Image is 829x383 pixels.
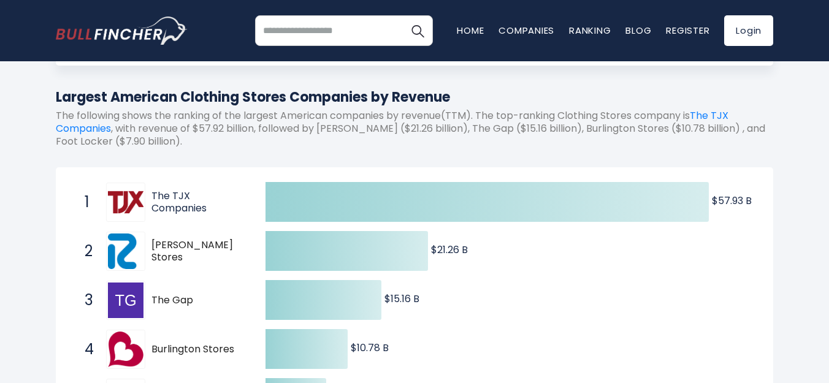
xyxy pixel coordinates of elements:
a: Companies [499,24,554,37]
a: Register [666,24,709,37]
span: 1 [78,192,91,213]
a: The TJX Companies [151,189,207,216]
h1: Largest American Clothing Stores Companies by Revenue [56,87,773,107]
img: The Gap [108,283,143,318]
a: Go to homepage [56,17,188,45]
button: Search [402,15,433,46]
a: Home [457,24,484,37]
text: $15.16 B [384,292,419,306]
a: The TJX Companies [106,183,151,222]
span: The Gap [151,294,244,307]
span: [PERSON_NAME] Stores [151,239,244,265]
span: 3 [78,290,91,311]
span: 2 [78,241,91,262]
a: Ranking [569,24,611,37]
a: The TJX Companies [56,108,728,135]
img: Ross Stores [108,233,143,269]
span: Burlington Stores [151,343,244,356]
span: 4 [78,339,91,360]
text: $10.78 B [351,341,389,355]
a: Login [724,15,773,46]
p: The following shows the ranking of the largest American companies by revenue(TTM). The top-rankin... [56,110,773,148]
text: $21.26 B [431,243,468,257]
img: bullfincher logo [56,17,188,45]
img: Burlington Stores [108,332,143,367]
a: Blog [625,24,651,37]
text: $57.93 B [712,194,752,208]
img: The TJX Companies [108,184,143,220]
